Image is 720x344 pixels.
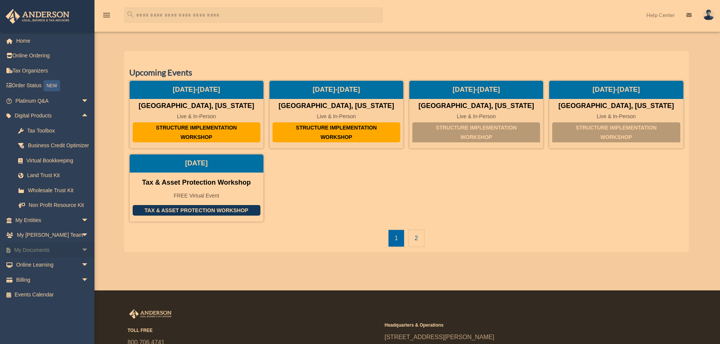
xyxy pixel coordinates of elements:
span: arrow_drop_up [81,108,96,124]
div: Live & In-Person [130,113,263,120]
div: Live & In-Person [409,113,543,120]
a: Tax Organizers [5,63,100,78]
div: [DATE]-[DATE] [549,81,683,99]
a: My Documentsarrow_drop_down [5,242,100,258]
div: Virtual Bookkeeping [26,156,91,165]
div: Live & In-Person [549,113,683,120]
a: Order StatusNEW [5,78,100,94]
a: Business Credit Optimizer [11,138,100,153]
div: Structure Implementation Workshop [552,122,680,142]
div: Land Trust Kit [26,171,91,180]
div: Business Credit Optimizer [26,141,91,150]
i: search [126,10,135,19]
div: Structure Implementation Workshop [273,122,400,142]
div: Structure Implementation Workshop [133,122,260,142]
a: Wholesale Trust Kit [11,183,100,198]
span: arrow_drop_down [81,258,96,273]
span: arrow_drop_down [81,213,96,228]
h3: Upcoming Events [129,67,684,79]
a: Tax Toolbox [11,123,100,138]
a: Digital Productsarrow_drop_up [5,108,100,123]
img: Anderson Advisors Platinum Portal [128,309,173,319]
i: menu [102,11,111,20]
a: Structure Implementation Workshop [GEOGRAPHIC_DATA], [US_STATE] Live & In-Person [DATE]-[DATE] [409,80,543,149]
div: [DATE]-[DATE] [409,81,543,99]
a: Online Learningarrow_drop_down [5,258,100,273]
div: [GEOGRAPHIC_DATA], [US_STATE] [549,102,683,110]
a: Structure Implementation Workshop [GEOGRAPHIC_DATA], [US_STATE] Live & In-Person [DATE]-[DATE] [129,80,264,149]
a: [STREET_ADDRESS][PERSON_NAME] [385,334,494,340]
a: 2 [408,230,424,247]
a: Home [5,33,100,48]
span: arrow_drop_down [81,228,96,243]
div: NEW [43,80,60,91]
small: Headquarters & Operations [385,321,636,329]
span: arrow_drop_down [81,242,96,258]
div: [DATE]-[DATE] [269,81,403,99]
a: Platinum Q&Aarrow_drop_down [5,93,100,108]
img: User Pic [703,9,714,20]
img: Anderson Advisors Platinum Portal [3,9,72,24]
div: [GEOGRAPHIC_DATA], [US_STATE] [409,102,543,110]
a: Tax & Asset Protection Workshop Tax & Asset Protection Workshop FREE Virtual Event [DATE] [129,154,264,222]
div: Wholesale Trust Kit [26,186,91,195]
a: Structure Implementation Workshop [GEOGRAPHIC_DATA], [US_STATE] Live & In-Person [DATE]-[DATE] [549,80,683,149]
div: [DATE] [130,154,263,173]
small: TOLL FREE [128,327,379,335]
div: Tax & Asset Protection Workshop [133,205,260,216]
div: FREE Virtual Event [130,193,263,199]
span: arrow_drop_down [81,272,96,288]
div: Non Profit Resource Kit [26,201,91,210]
div: Structure Implementation Workshop [412,122,540,142]
div: [GEOGRAPHIC_DATA], [US_STATE] [269,102,403,110]
a: Land Trust Kit [11,168,100,183]
a: My [PERSON_NAME] Teamarrow_drop_down [5,228,100,243]
a: Events Calendar [5,287,96,302]
a: Virtual Bookkeeping [11,153,100,168]
div: Live & In-Person [269,113,403,120]
div: Tax & Asset Protection Workshop [130,179,263,187]
a: My Entitiesarrow_drop_down [5,213,100,228]
span: arrow_drop_down [81,93,96,109]
div: [DATE]-[DATE] [130,81,263,99]
a: Structure Implementation Workshop [GEOGRAPHIC_DATA], [US_STATE] Live & In-Person [DATE]-[DATE] [269,80,404,149]
a: Online Ordering [5,48,100,63]
a: menu [102,13,111,20]
div: [GEOGRAPHIC_DATA], [US_STATE] [130,102,263,110]
a: 1 [388,230,404,247]
a: Non Profit Resource Kit [11,198,100,213]
a: Billingarrow_drop_down [5,272,100,287]
div: Tax Toolbox [26,126,91,136]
